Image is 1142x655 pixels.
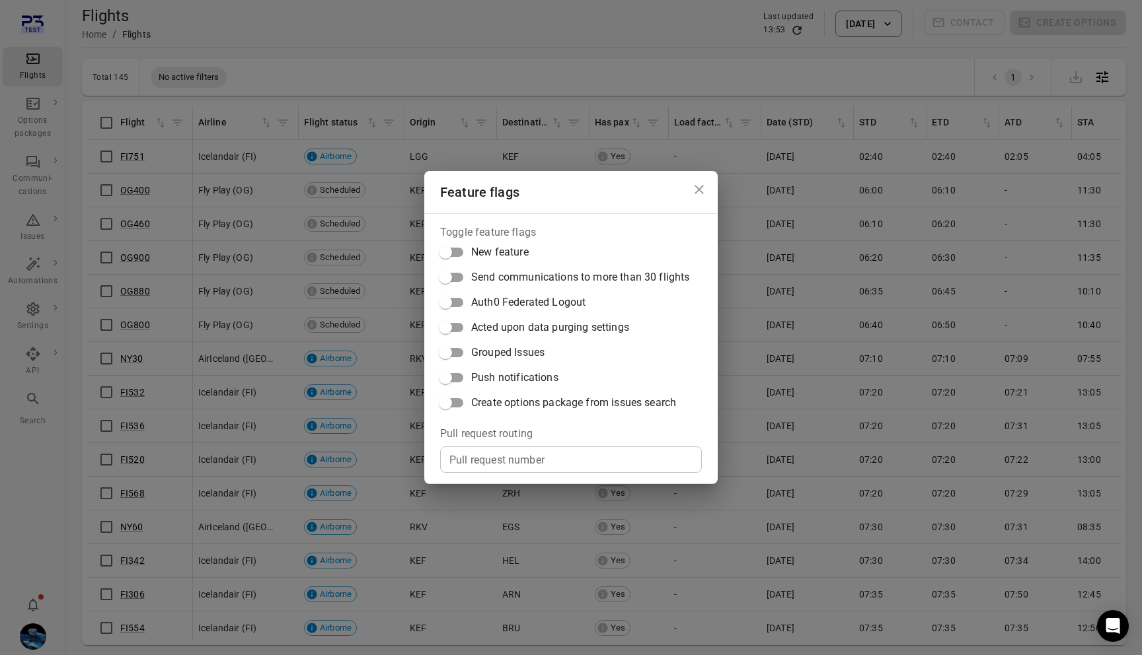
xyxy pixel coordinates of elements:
div: Open Intercom Messenger [1097,610,1129,642]
span: Send communications to more than 30 flights [471,269,689,285]
span: Acted upon data purging settings [471,320,629,335]
button: Close dialog [686,176,712,203]
span: Auth0 Federated Logout [471,294,586,310]
span: Create options package from issues search [471,395,676,411]
span: Grouped Issues [471,345,545,361]
legend: Toggle feature flags [440,224,536,240]
span: Push notifications [471,370,558,386]
h2: Feature flags [424,171,718,213]
legend: Pull request routing [440,426,533,441]
span: New feature [471,244,529,260]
